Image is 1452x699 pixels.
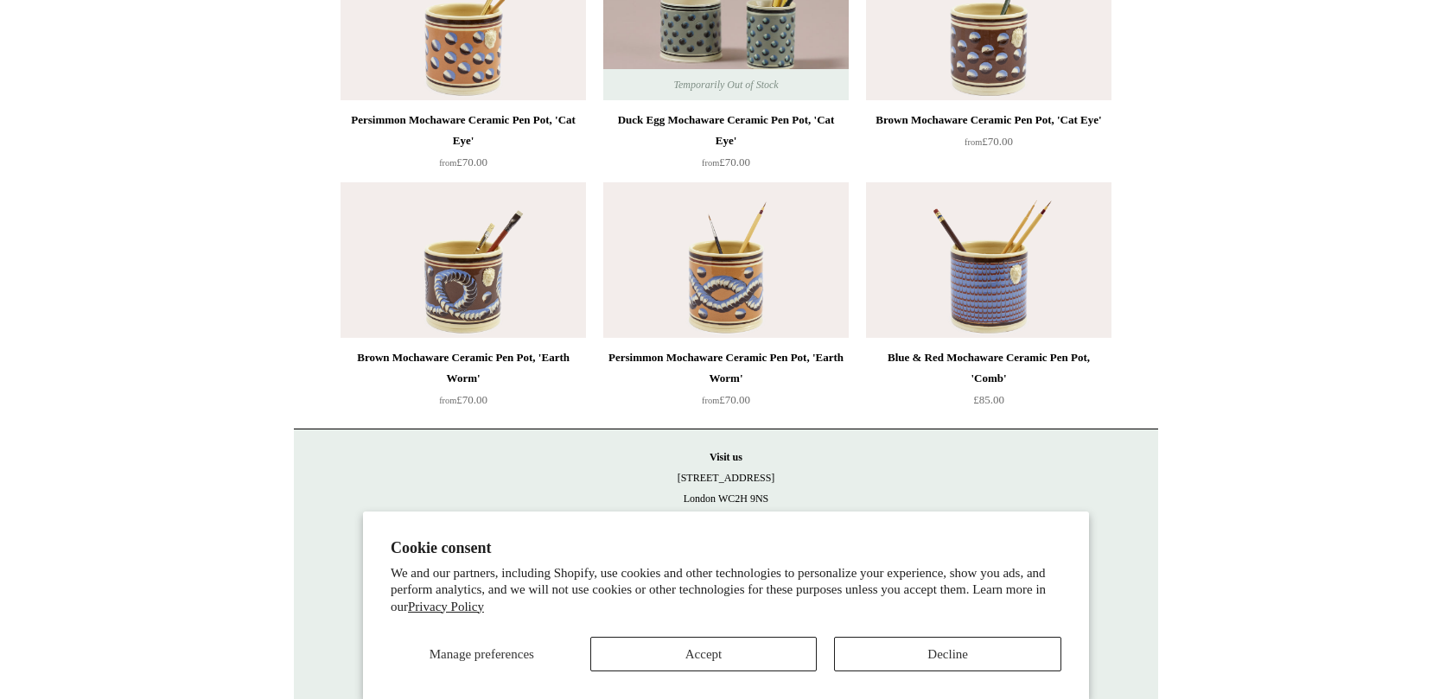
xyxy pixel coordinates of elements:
[391,637,573,671] button: Manage preferences
[965,137,982,147] span: from
[341,347,586,418] a: Brown Mochaware Ceramic Pen Pot, 'Earth Worm' from£70.00
[965,135,1013,148] span: £70.00
[603,110,849,181] a: Duck Egg Mochaware Ceramic Pen Pot, 'Cat Eye' from£70.00
[391,565,1061,616] p: We and our partners, including Shopify, use cookies and other technologies to personalize your ex...
[870,347,1107,389] div: Blue & Red Mochaware Ceramic Pen Pot, 'Comb'
[834,637,1061,671] button: Decline
[702,396,719,405] span: from
[341,182,586,338] img: Brown Mochaware Ceramic Pen Pot, 'Earth Worm'
[345,110,582,151] div: Persimmon Mochaware Ceramic Pen Pot, 'Cat Eye'
[608,347,844,389] div: Persimmon Mochaware Ceramic Pen Pot, 'Earth Worm'
[702,158,719,168] span: from
[603,182,849,338] a: Persimmon Mochaware Ceramic Pen Pot, 'Earth Worm' Persimmon Mochaware Ceramic Pen Pot, 'Earth Worm'
[391,539,1061,557] h2: Cookie consent
[345,347,582,389] div: Brown Mochaware Ceramic Pen Pot, 'Earth Worm'
[866,347,1111,418] a: Blue & Red Mochaware Ceramic Pen Pot, 'Comb' £85.00
[866,110,1111,181] a: Brown Mochaware Ceramic Pen Pot, 'Cat Eye' from£70.00
[311,447,1141,592] p: [STREET_ADDRESS] London WC2H 9NS [DATE] - [DATE] 10:30am to 5:30pm [DATE] 10.30am to 6pm [DATE] 1...
[866,182,1111,338] a: Blue & Red Mochaware Ceramic Pen Pot, 'Comb' Blue & Red Mochaware Ceramic Pen Pot, 'Comb'
[439,158,456,168] span: from
[702,156,750,168] span: £70.00
[973,393,1004,406] span: £85.00
[341,182,586,338] a: Brown Mochaware Ceramic Pen Pot, 'Earth Worm' Brown Mochaware Ceramic Pen Pot, 'Earth Worm'
[710,451,742,463] strong: Visit us
[408,600,484,613] a: Privacy Policy
[439,156,487,168] span: £70.00
[341,110,586,181] a: Persimmon Mochaware Ceramic Pen Pot, 'Cat Eye' from£70.00
[866,182,1111,338] img: Blue & Red Mochaware Ceramic Pen Pot, 'Comb'
[656,69,795,100] span: Temporarily Out of Stock
[603,347,849,418] a: Persimmon Mochaware Ceramic Pen Pot, 'Earth Worm' from£70.00
[590,637,818,671] button: Accept
[439,396,456,405] span: from
[430,647,534,661] span: Manage preferences
[439,393,487,406] span: £70.00
[603,182,849,338] img: Persimmon Mochaware Ceramic Pen Pot, 'Earth Worm'
[702,393,750,406] span: £70.00
[608,110,844,151] div: Duck Egg Mochaware Ceramic Pen Pot, 'Cat Eye'
[870,110,1107,130] div: Brown Mochaware Ceramic Pen Pot, 'Cat Eye'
